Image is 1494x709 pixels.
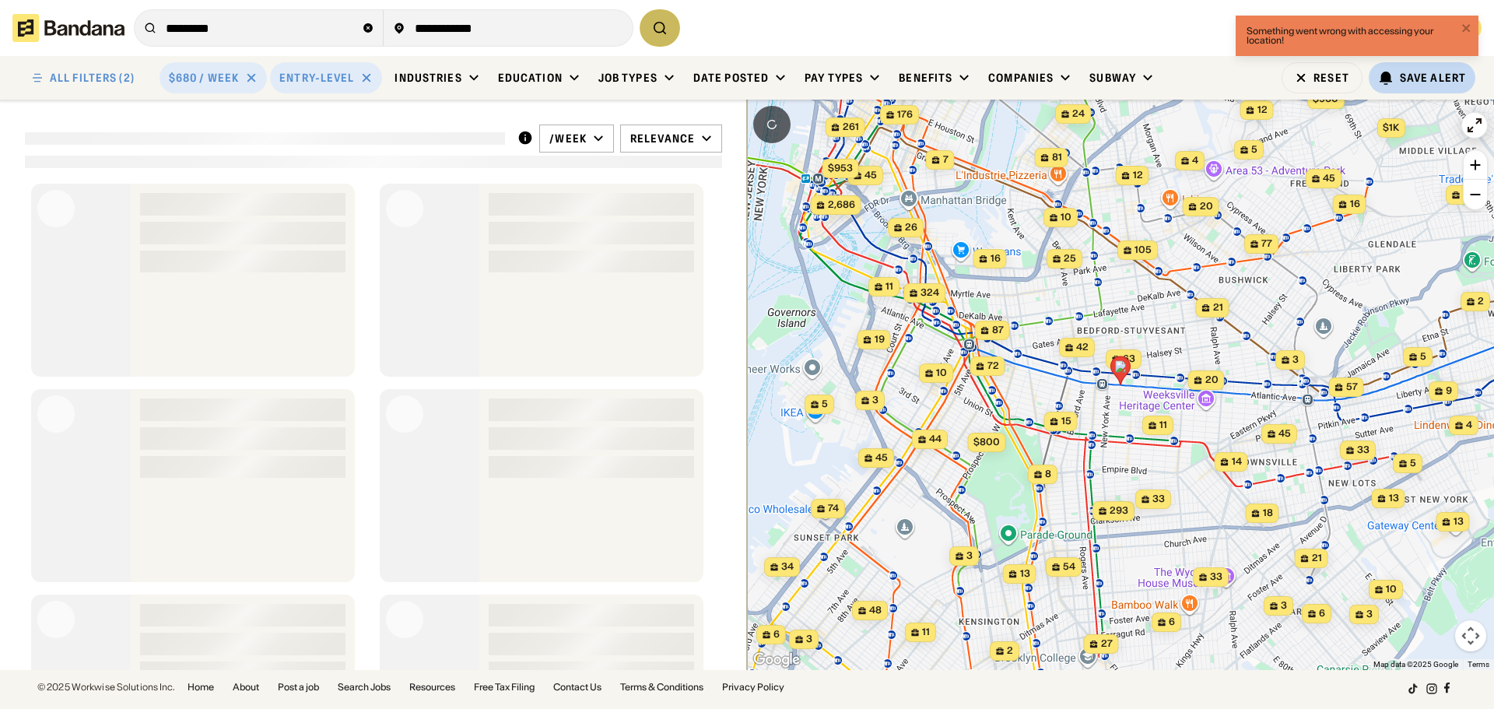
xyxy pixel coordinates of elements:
span: 13 [1020,567,1030,581]
a: About [233,683,259,692]
span: 6 [773,628,780,641]
a: Home [188,683,214,692]
span: 72 [987,360,999,373]
span: 3 [872,394,879,407]
div: $680 / week [169,71,239,85]
span: 24 [1072,107,1085,121]
div: Education [498,71,563,85]
span: 45 [1278,427,1291,440]
span: Map data ©2025 Google [1373,660,1458,669]
div: Benefits [899,71,952,85]
span: 2,686 [828,198,855,212]
span: 4 [1192,154,1198,167]
div: Date Posted [693,71,769,85]
span: 10 [936,367,947,380]
span: 48 [869,604,882,617]
div: ALL FILTERS (2) [50,72,135,83]
a: Terms (opens in new tab) [1468,660,1489,669]
span: 2 [1007,644,1013,658]
div: © 2025 Workwise Solutions Inc. [37,683,175,692]
span: 5 [1420,350,1426,363]
span: 33 [1210,570,1222,584]
a: Open this area in Google Maps (opens a new window) [751,650,802,670]
div: Industries [395,71,461,85]
span: 34 [781,560,794,574]
span: 3 [1281,599,1287,612]
span: 42 [1076,341,1089,354]
span: 3 [966,549,973,563]
a: Privacy Policy [722,683,784,692]
span: 3 [1366,608,1373,621]
span: $953 [828,162,853,174]
span: 4 [1466,419,1472,432]
span: 19 [875,333,885,346]
span: 16 [1350,198,1360,211]
div: Relevance [630,132,695,146]
span: 176 [897,108,913,121]
span: 45 [864,169,877,182]
span: 11 [886,280,893,293]
span: 10 [1386,583,1397,596]
span: 57 [1346,381,1358,394]
span: 5 [1410,457,1416,470]
span: 81 [1052,151,1062,164]
span: 8 [1045,468,1051,481]
a: Free Tax Filing [474,683,535,692]
div: Something went wrong with accessing your location! [1247,26,1457,45]
span: $1k [1383,121,1399,133]
span: 63 [1123,353,1135,366]
span: 11 [922,626,930,639]
span: 6 [1169,616,1175,629]
div: Reset [1313,72,1349,83]
div: grid [25,177,722,670]
div: Save Alert [1400,71,1466,85]
a: Search Jobs [338,683,391,692]
span: 26 [905,221,917,234]
span: 45 [875,451,888,465]
div: Entry-Level [279,71,354,85]
span: 45 [1323,172,1335,185]
span: 33 [1152,493,1165,506]
span: 18 [1263,507,1273,520]
span: 11 [1159,419,1167,432]
span: 13 [1389,492,1399,505]
span: 16 [991,252,1001,265]
a: Resources [409,683,455,692]
span: 14 [1232,455,1242,469]
span: 21 [1213,301,1223,314]
span: 87 [992,324,1004,337]
span: 21 [1312,552,1322,565]
span: 12 [1133,169,1143,182]
span: 324 [921,286,939,300]
span: 54 [1063,560,1075,574]
span: 33 [1357,444,1369,457]
button: Map camera controls [1455,620,1486,651]
span: 25 [1064,252,1076,265]
span: 105 [1135,244,1152,257]
span: 261 [843,121,859,134]
span: 5 [822,398,828,411]
span: 3 [1292,353,1299,367]
a: Contact Us [553,683,601,692]
span: 12 [1257,104,1268,117]
span: 15 [1061,415,1071,428]
span: 5 [1251,143,1257,156]
span: 293 [1110,504,1128,518]
span: 13 [1454,515,1464,528]
span: 3 [806,633,812,646]
div: Subway [1089,71,1136,85]
button: close [1461,22,1472,37]
span: 7 [943,153,949,167]
div: /week [549,132,587,146]
span: 74 [828,502,839,515]
a: Terms & Conditions [620,683,703,692]
span: 27 [1101,637,1113,651]
div: Companies [988,71,1054,85]
img: Google [751,650,802,670]
span: 2 [1478,295,1484,308]
span: 9 [1446,384,1452,398]
div: Pay Types [805,71,863,85]
span: 10 [1061,211,1071,224]
span: 77 [1261,237,1272,251]
span: 20 [1200,200,1213,213]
